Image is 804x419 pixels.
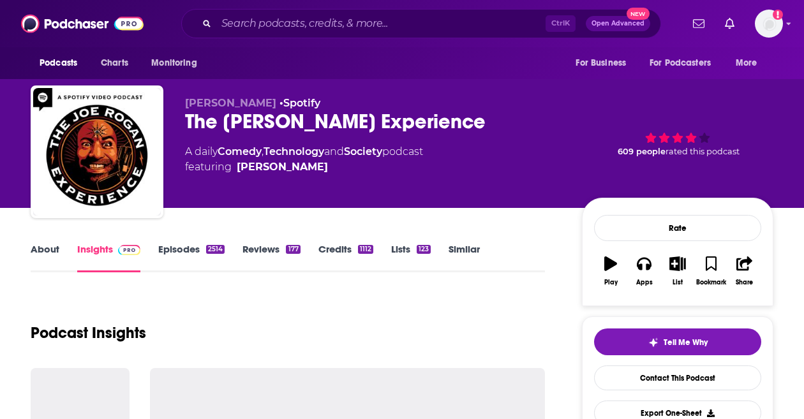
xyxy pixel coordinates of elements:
button: Show profile menu [755,10,783,38]
div: 1112 [358,245,373,254]
a: Technology [264,145,324,158]
span: rated this podcast [666,147,740,156]
span: [PERSON_NAME] [185,97,276,109]
span: Podcasts [40,54,77,72]
button: open menu [641,51,729,75]
img: User Profile [755,10,783,38]
span: Ctrl K [546,15,576,32]
span: New [627,8,650,20]
div: Play [604,279,618,286]
span: featuring [185,159,423,175]
a: Similar [449,243,480,272]
div: Bookmark [696,279,726,286]
a: Show notifications dropdown [720,13,740,34]
button: open menu [31,51,94,75]
button: open menu [567,51,642,75]
button: tell me why sparkleTell Me Why [594,328,761,355]
button: Open AdvancedNew [586,16,650,31]
a: Charts [93,51,136,75]
h1: Podcast Insights [31,323,146,342]
div: Rate [594,215,761,241]
a: Lists123 [391,243,431,272]
a: InsightsPodchaser Pro [77,243,140,272]
input: Search podcasts, credits, & more... [216,13,546,34]
img: The Joe Rogan Experience [33,88,161,216]
img: tell me why sparkle [648,337,659,348]
div: Share [736,279,753,286]
a: Show notifications dropdown [688,13,710,34]
a: Reviews177 [242,243,300,272]
div: List [673,279,683,286]
span: More [736,54,757,72]
a: Contact This Podcast [594,365,761,390]
div: 2514 [206,245,225,254]
a: Comedy [218,145,262,158]
div: 177 [286,245,300,254]
button: open menu [727,51,773,75]
button: Bookmark [694,248,727,294]
div: A daily podcast [185,144,423,175]
button: open menu [142,51,213,75]
a: [PERSON_NAME] [237,159,328,175]
button: Play [594,248,627,294]
span: Monitoring [151,54,197,72]
a: About [31,243,59,272]
button: Apps [627,248,660,294]
a: Spotify [283,97,320,109]
span: and [324,145,344,158]
span: • [279,97,320,109]
span: Open Advanced [592,20,644,27]
span: 609 people [618,147,666,156]
span: Tell Me Why [664,337,708,348]
span: , [262,145,264,158]
div: Apps [636,279,653,286]
a: Society [344,145,382,158]
div: 609 peoplerated this podcast [582,97,773,176]
div: Search podcasts, credits, & more... [181,9,661,38]
a: Credits1112 [318,243,373,272]
span: Charts [101,54,128,72]
span: Logged in as Naomiumusic [755,10,783,38]
button: List [661,248,694,294]
a: Episodes2514 [158,243,225,272]
svg: Add a profile image [773,10,783,20]
span: For Business [576,54,626,72]
img: Podchaser - Follow, Share and Rate Podcasts [21,11,144,36]
div: 123 [417,245,431,254]
img: Podchaser Pro [118,245,140,255]
span: For Podcasters [650,54,711,72]
button: Share [728,248,761,294]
